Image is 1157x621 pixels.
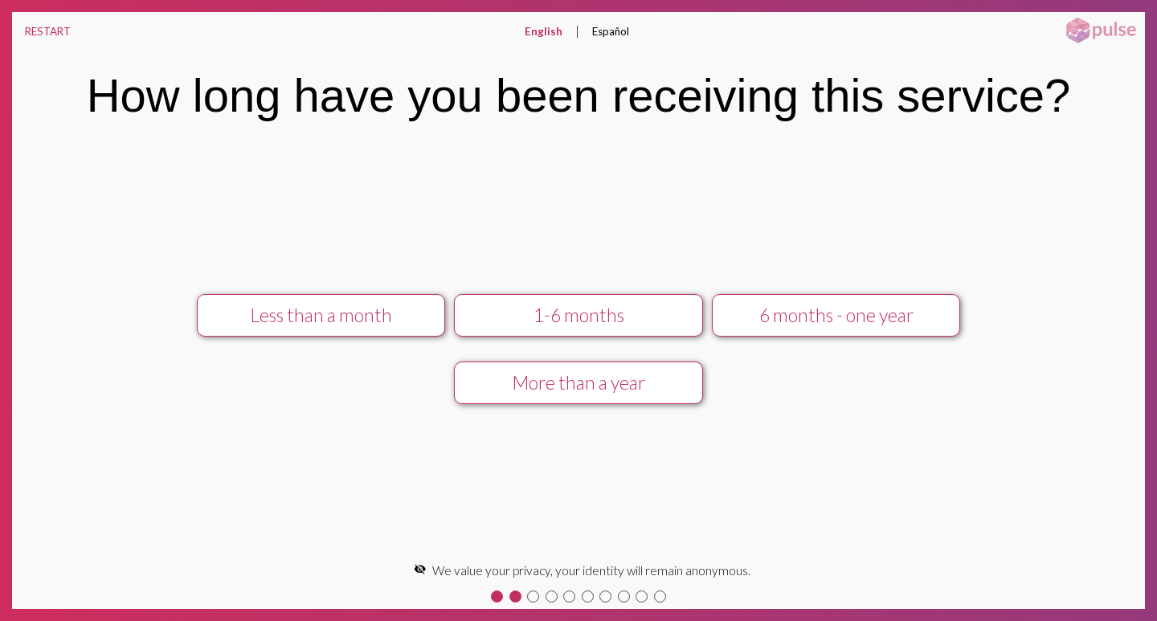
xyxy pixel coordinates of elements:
div: 6 months - one year [726,304,947,326]
div: Less than a month [210,304,431,326]
button: English [512,12,575,51]
button: 6 months - one year [712,294,960,337]
button: 1-6 months [454,294,702,337]
button: RESTART [12,12,84,51]
div: How long have you been receiving this service? [87,69,1070,122]
button: More than a year [454,362,702,404]
div: More than a year [468,371,689,394]
span: We value your privacy, your identity will remain anonymous. [432,563,750,578]
img: pulsehorizontalsmall.png [1061,16,1141,45]
button: Español [579,12,642,51]
button: Less than a month [197,294,445,337]
div: 1-6 months [468,304,689,326]
mat-icon: visibility_off [414,563,426,575]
